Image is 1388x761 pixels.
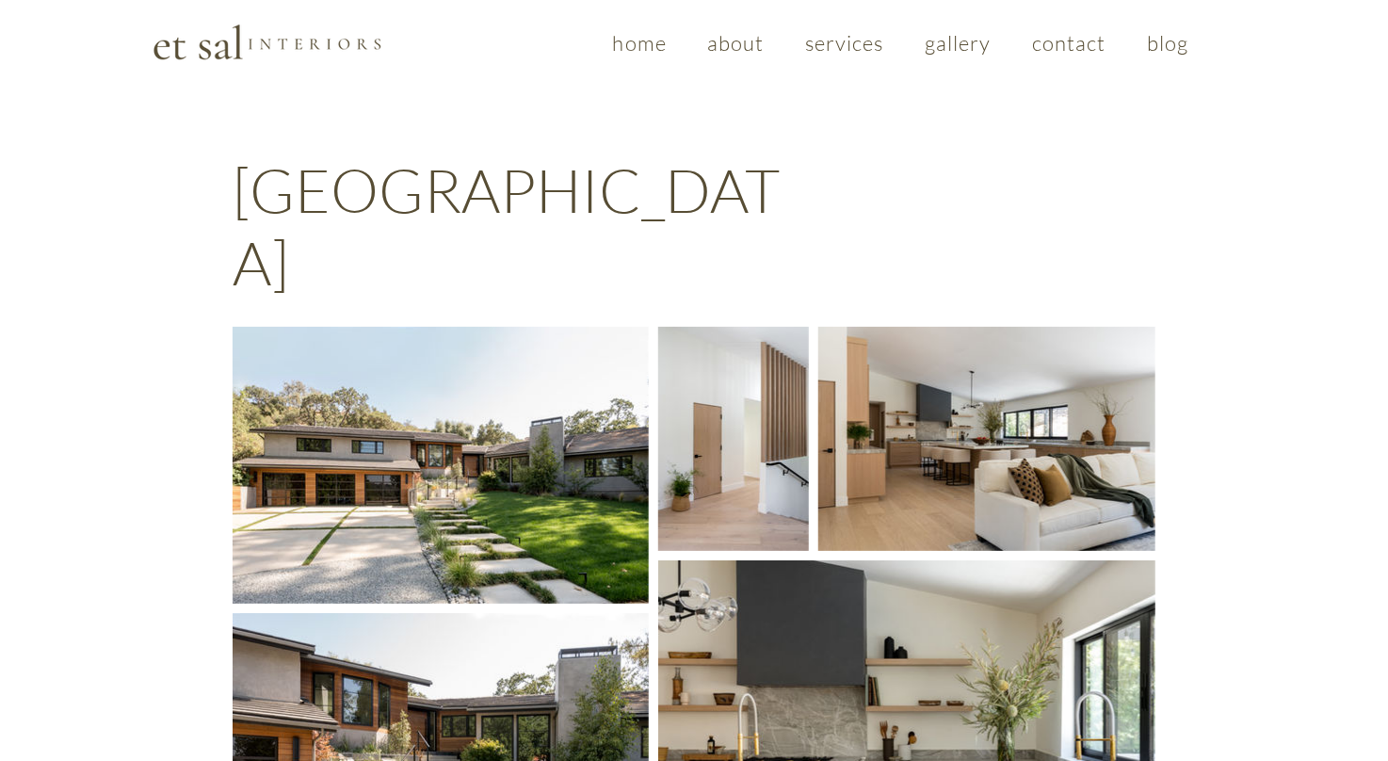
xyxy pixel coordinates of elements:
[818,327,1155,551] img: Modern open concept living area with a large white sofa, centered in a room with light wood floor...
[707,30,765,56] span: about
[613,30,667,56] span: home
[788,21,900,65] a: services
[1147,30,1188,56] span: blog
[805,30,884,56] span: services
[596,21,684,65] a: home
[908,21,1008,65] a: gallery
[658,327,809,551] img: Minimalist interior view showing a wooden door in a white wall setting, with a unique wooden slat...
[691,21,782,65] a: about
[1015,21,1122,65] a: contact
[1032,30,1106,56] span: contact
[233,154,798,299] h1: [GEOGRAPHIC_DATA]
[596,21,1205,65] nav: Site
[152,23,382,61] img: Et Sal Logo
[925,30,992,56] span: gallery
[1130,21,1205,65] a: blog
